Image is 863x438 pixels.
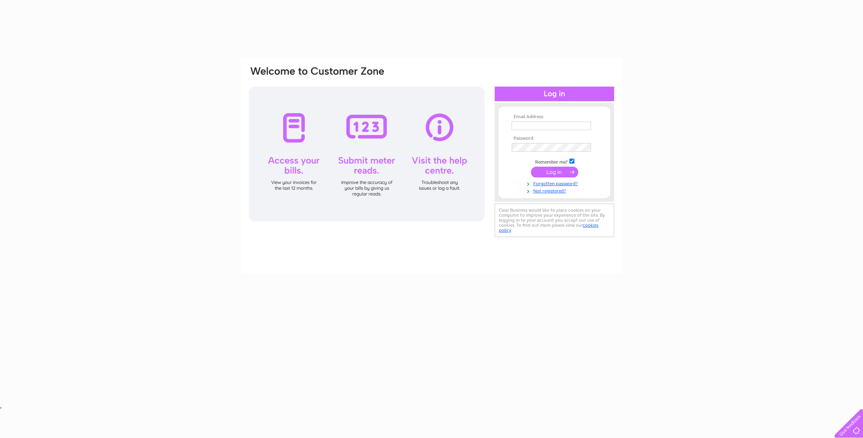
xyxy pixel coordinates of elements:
[510,136,599,141] th: Password:
[512,179,599,187] a: Forgotten password?
[512,187,599,194] a: Not registered?
[531,167,578,177] input: Submit
[510,114,599,120] th: Email Address:
[495,204,614,237] div: Clear Business would like to place cookies on your computer to improve your experience of the sit...
[510,157,599,165] td: Remember me?
[499,222,598,233] a: cookies policy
